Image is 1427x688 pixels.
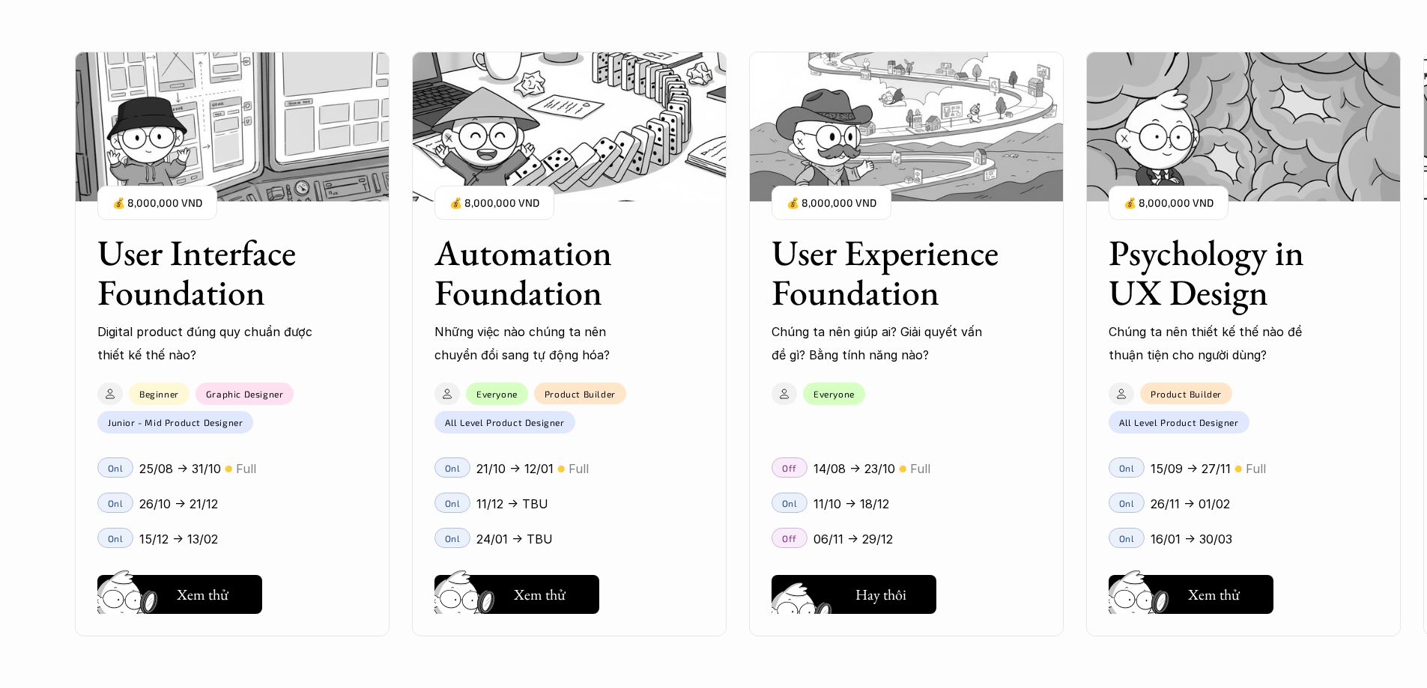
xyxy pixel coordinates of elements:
p: Off [782,463,797,473]
p: 💰 8,000,000 VND [787,193,876,213]
p: Full [1246,457,1266,480]
p: Full [569,457,589,480]
button: Xem thử [434,575,599,614]
p: Onl [1119,463,1135,473]
p: Full [236,457,256,480]
p: Full [910,457,930,480]
h5: Hay thôi [855,584,906,605]
p: Onl [445,463,461,473]
p: 💰 8,000,000 VND [112,193,202,213]
p: Beginner [139,389,179,399]
p: Onl [445,498,461,508]
p: 11/12 -> TBU [476,493,548,515]
p: Graphic Designer [206,389,284,399]
p: 💰 8,000,000 VND [449,193,539,213]
a: Hay thôi [772,569,936,614]
a: Xem thử [1109,569,1273,614]
button: Hay thôi [772,575,936,614]
p: Những việc nào chúng ta nên chuyển đổi sang tự động hóa? [434,320,652,366]
p: 🟡 [557,463,565,475]
p: 🟡 [899,463,906,475]
p: All Level Product Designer [1119,417,1239,427]
p: Product Builder [545,389,616,399]
p: 06/11 -> 29/12 [814,528,893,550]
p: Digital product đúng quy chuẩn được thiết kế thế nào? [97,320,315,366]
p: 21/10 -> 12/01 [476,457,554,480]
p: 16/01 -> 30/03 [1151,528,1232,550]
p: Everyone [814,389,855,399]
p: 26/11 -> 01/02 [1151,493,1230,515]
p: Onl [445,533,461,544]
p: 💰 8,000,000 VND [1124,193,1214,213]
p: Chúng ta nên thiết kế thế nào để thuận tiện cho người dùng? [1109,320,1326,366]
h3: User Experience Foundation [772,233,1004,312]
p: 26/10 -> 21/12 [139,493,218,515]
h5: Xem thử [1188,584,1243,605]
h3: User Interface Foundation [97,233,330,312]
h5: Xem thử [177,584,232,605]
p: 11/10 -> 18/12 [814,493,889,515]
p: 🟡 [225,463,232,475]
p: Everyone [476,389,518,399]
a: Xem thử [434,569,599,614]
p: 25/08 -> 31/10 [139,457,221,480]
p: Off [782,533,797,544]
p: Onl [782,498,798,508]
button: Xem thử [1109,575,1273,614]
p: All Level Product Designer [445,417,565,427]
button: Xem thử [97,575,262,614]
p: Onl [1119,533,1135,544]
p: Chúng ta nên giúp ai? Giải quyết vấn đề gì? Bằng tính năng nào? [772,320,989,366]
p: 15/12 -> 13/02 [139,528,218,550]
p: 15/09 -> 27/11 [1151,457,1231,480]
h3: Automation Foundation [434,233,667,312]
p: Junior - Mid Product Designer [108,417,243,427]
p: 14/08 -> 23/10 [814,457,895,480]
p: 🟡 [1234,463,1242,475]
h3: Psychology in UX Design [1109,233,1341,312]
p: Product Builder [1151,389,1222,399]
p: 24/01 -> TBU [476,528,553,550]
h5: Xem thử [514,584,569,605]
p: Onl [1119,498,1135,508]
a: Xem thử [97,569,262,614]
